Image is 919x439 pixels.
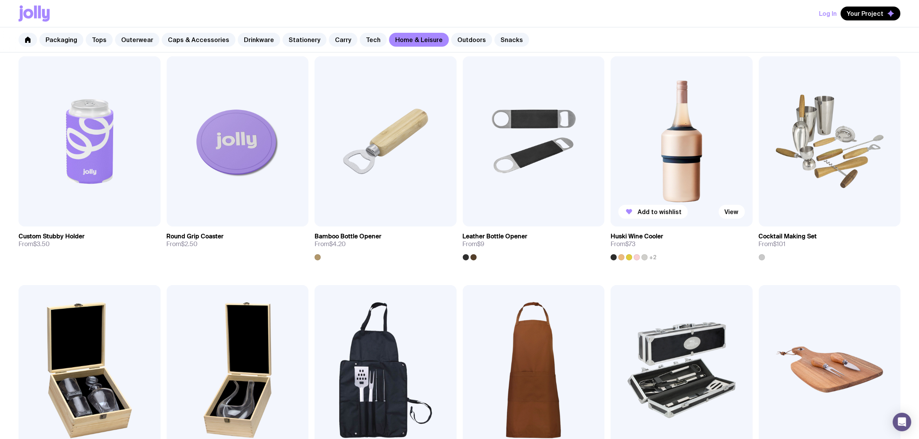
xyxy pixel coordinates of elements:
a: View [274,211,301,225]
a: View [423,211,449,225]
button: Add to wishlist [471,211,540,225]
span: Add to wishlist [786,214,830,222]
button: Add to wishlist [767,211,836,225]
h3: Custom Stubby Holder [19,233,85,240]
h3: Huski Wine Cooler [611,233,663,240]
span: $2.50 [181,240,198,248]
h3: Cocktail Making Set [759,233,817,240]
a: Drinkware [238,33,280,47]
button: Add to wishlist [618,205,688,219]
a: Snacks [494,33,529,47]
a: View [127,211,153,225]
div: Open Intercom Messenger [893,413,911,431]
a: Tech [360,33,387,47]
a: Stationery [283,33,327,47]
a: Leather Bottle OpenerFrom$9 [463,226,605,260]
span: From [315,240,346,248]
button: Add to wishlist [174,211,244,225]
span: From [759,240,786,248]
button: Log In [819,7,837,20]
span: +2 [649,254,657,260]
a: Caps & Accessories [162,33,235,47]
span: Add to wishlist [638,208,682,216]
span: From [611,240,635,248]
a: Bamboo Bottle OpenerFrom$4.20 [315,226,457,260]
h3: Bamboo Bottle Opener [315,233,381,240]
a: Round Grip CoasterFrom$2.50 [167,226,309,254]
a: View [570,211,597,225]
span: Your Project [847,10,883,17]
span: From [19,240,50,248]
span: From [463,240,485,248]
a: Packaging [39,33,83,47]
a: Home & Leisure [389,33,449,47]
a: Outdoors [451,33,492,47]
button: Add to wishlist [26,211,96,225]
span: $3.50 [33,240,50,248]
a: Outerwear [115,33,159,47]
a: Huski Wine CoolerFrom$73+2 [611,226,753,260]
span: $4.20 [329,240,346,248]
button: Add to wishlist [322,211,392,225]
h3: Leather Bottle Opener [463,233,528,240]
a: Custom Stubby HolderFrom$3.50 [19,226,161,254]
span: Add to wishlist [194,214,238,222]
a: View [867,211,893,225]
span: $9 [477,240,485,248]
span: Add to wishlist [490,214,534,222]
a: Cocktail Making SetFrom$101 [759,226,901,260]
span: From [167,240,198,248]
a: Carry [329,33,357,47]
span: $101 [773,240,786,248]
a: View [719,205,745,219]
span: $73 [625,240,635,248]
button: Your Project [841,7,900,20]
a: Tops [86,33,113,47]
h3: Round Grip Coaster [167,233,224,240]
span: Add to wishlist [342,214,386,222]
span: Add to wishlist [46,214,90,222]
